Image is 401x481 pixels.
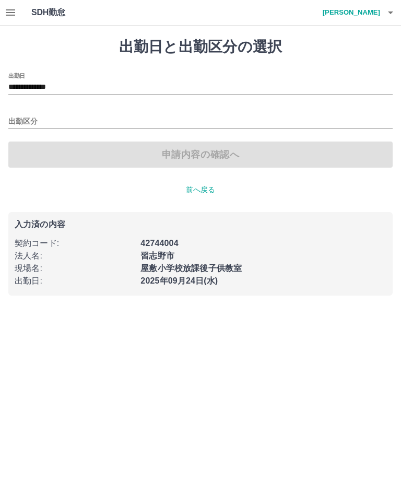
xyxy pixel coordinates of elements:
[15,250,134,262] p: 法人名 :
[15,237,134,250] p: 契約コード :
[8,72,25,79] label: 出勤日
[8,184,393,195] p: 前へ戻る
[140,251,174,260] b: 習志野市
[8,38,393,56] h1: 出勤日と出勤区分の選択
[140,239,178,248] b: 42744004
[15,275,134,287] p: 出勤日 :
[140,276,218,285] b: 2025年09月24日(水)
[15,220,386,229] p: 入力済の内容
[140,264,242,273] b: 屋敷小学校放課後子供教室
[15,262,134,275] p: 現場名 :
